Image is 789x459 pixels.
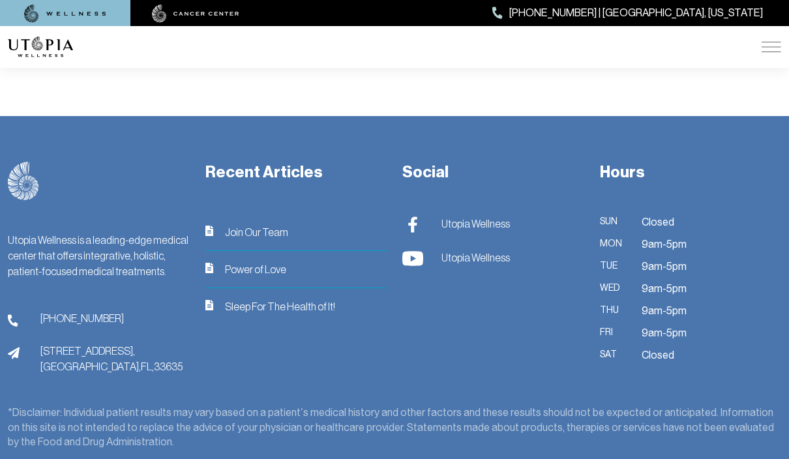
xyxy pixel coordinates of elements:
[642,236,687,253] span: 9am-5pm
[225,224,288,240] span: Join Our Team
[205,263,213,273] img: icon
[441,250,510,265] span: Utopia Wellness
[600,280,626,297] span: Wed
[600,214,626,231] span: Sun
[205,224,387,240] a: iconJoin Our Team
[642,325,687,342] span: 9am-5pm
[205,226,213,236] img: icon
[492,5,763,22] a: [PHONE_NUMBER] | [GEOGRAPHIC_DATA], [US_STATE]
[600,325,626,342] span: Fri
[40,310,124,326] span: [PHONE_NUMBER]
[8,347,20,359] img: address
[24,5,106,23] img: wellness
[225,261,286,277] span: Power of Love
[8,37,73,57] img: logo
[8,314,18,327] img: phone
[600,258,626,275] span: Tue
[642,303,687,319] span: 9am-5pm
[600,162,782,183] h3: Hours
[8,343,190,374] a: address[STREET_ADDRESS],[GEOGRAPHIC_DATA],FL,33635
[8,310,190,327] a: phone[PHONE_NUMBER]
[762,42,781,52] img: icon-hamburger
[205,162,387,183] h3: Recent Articles
[205,299,387,314] a: iconSleep For The Health of It!
[402,248,574,267] a: Utopia Wellness Utopia Wellness
[600,236,626,253] span: Mon
[402,214,574,233] a: Utopia Wellness Utopia Wellness
[40,343,183,374] span: [STREET_ADDRESS], [GEOGRAPHIC_DATA], FL, 33635
[441,216,510,231] span: Utopia Wellness
[600,347,626,364] span: Sat
[642,214,674,231] span: Closed
[642,280,687,297] span: 9am-5pm
[8,406,781,451] div: *Disclaimer: Individual patient results may vary based on a patient’s medical history and other f...
[509,5,763,22] span: [PHONE_NUMBER] | [GEOGRAPHIC_DATA], [US_STATE]
[642,347,674,364] span: Closed
[402,250,423,267] img: Utopia Wellness
[600,303,626,319] span: Thu
[642,258,687,275] span: 9am-5pm
[8,162,39,201] img: logo
[402,216,423,233] img: Utopia Wellness
[152,5,239,23] img: cancer center
[205,300,213,310] img: icon
[8,232,190,279] div: Utopia Wellness is a leading-edge medical center that offers integrative, holistic, patient-focus...
[225,299,335,314] span: Sleep For The Health of It!
[402,162,584,183] h3: Social
[205,261,387,277] a: iconPower of Love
